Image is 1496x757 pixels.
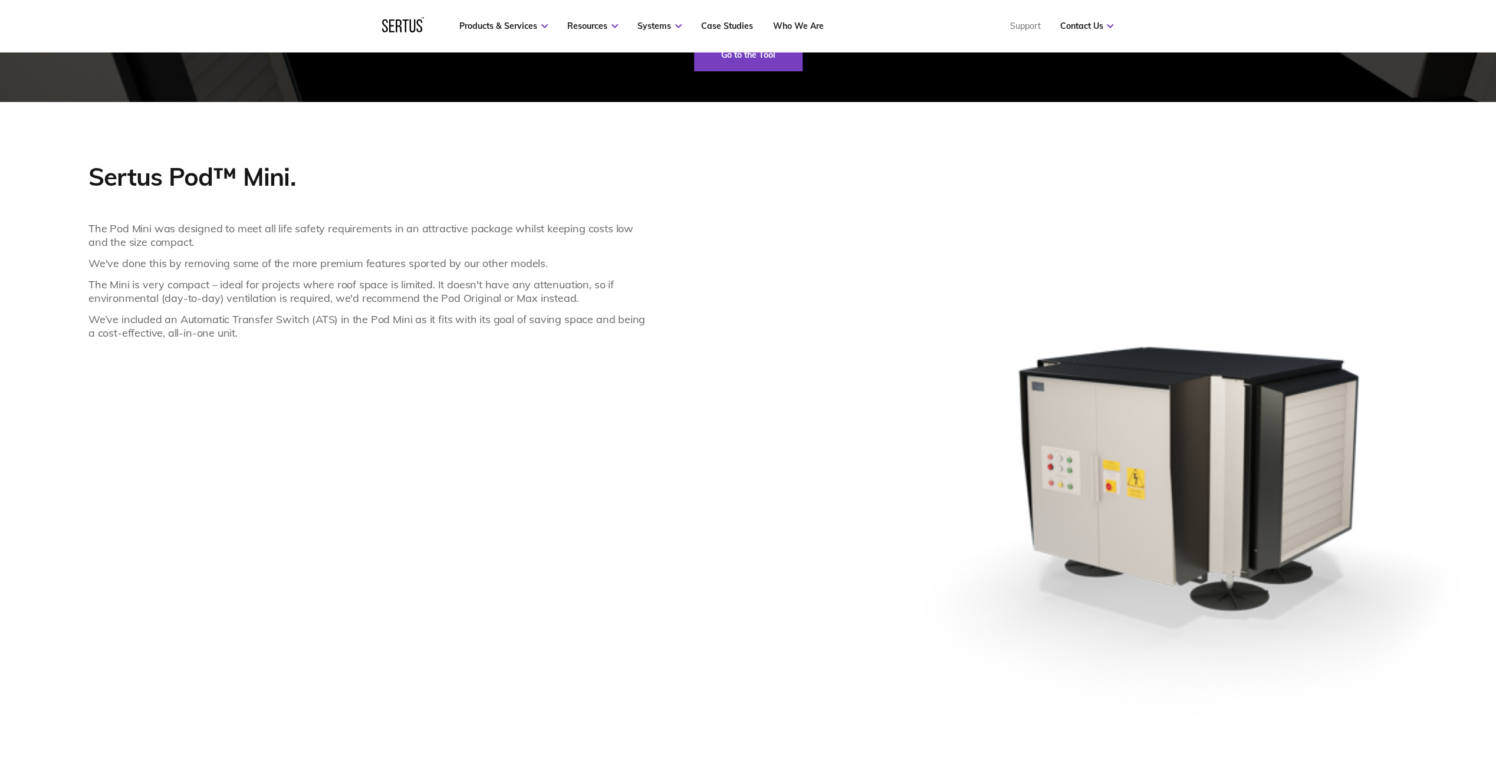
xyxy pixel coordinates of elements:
a: Contact Us [1060,21,1113,31]
p: The Mini is very compact – ideal for projects where roof space is limited. It doesn't have any at... [88,278,652,305]
a: Support [1010,21,1040,31]
p: We’ve included an Automatic Transfer Switch (ATS) in the Pod Mini as it fits with its goal of sav... [88,312,652,340]
p: The Pod Mini was designed to meet all life safety requirements in an attractive package whilst ke... [88,222,652,249]
a: Go to the Tool [694,38,803,71]
a: Who We Are [772,21,823,31]
p: Sertus Pod™ Mini. [88,161,652,192]
p: We've done this by removing some of the more premium features sported by our other models. [88,256,652,270]
a: Case Studies [701,21,753,31]
a: Products & Services [459,21,548,31]
a: Systems [637,21,682,31]
iframe: Chat Widget [1284,620,1496,757]
a: Resources [567,21,618,31]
